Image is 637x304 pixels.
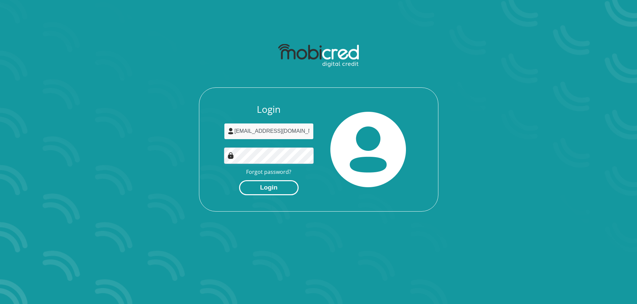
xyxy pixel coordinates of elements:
button: Login [239,180,299,195]
input: Username [224,123,314,139]
img: Image [227,152,234,159]
a: Forgot password? [246,168,291,176]
img: user-icon image [227,128,234,134]
h3: Login [224,104,314,115]
img: mobicred logo [278,44,359,67]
